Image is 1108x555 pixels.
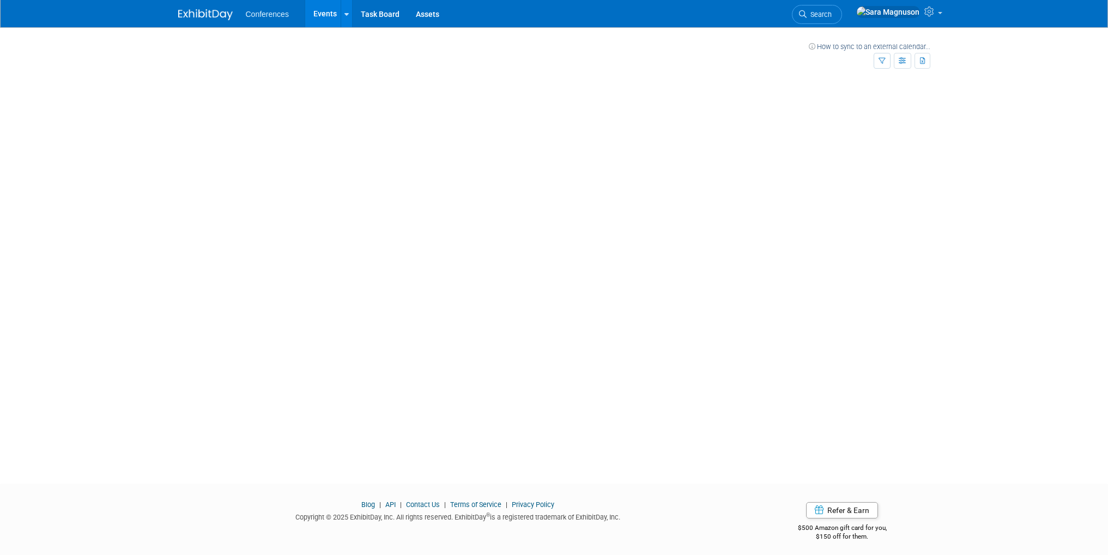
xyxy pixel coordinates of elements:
span: | [503,500,510,509]
a: Blog [361,500,375,509]
div: $500 Amazon gift card for you, [754,516,930,541]
a: Refer & Earn [806,502,878,518]
span: Conferences [246,10,289,19]
img: Sara Magnuson [856,6,920,18]
div: $150 off for them. [754,532,930,541]
span: | [397,500,404,509]
img: ExhibitDay [178,9,233,20]
span: | [377,500,384,509]
a: Search [792,5,842,24]
a: Privacy Policy [512,500,554,509]
a: Contact Us [406,500,440,509]
div: Copyright © 2025 ExhibitDay, Inc. All rights reserved. ExhibitDay is a registered trademark of Ex... [178,510,738,522]
a: Terms of Service [450,500,501,509]
sup: ® [486,512,490,518]
span: | [441,500,449,509]
a: API [385,500,396,509]
a: How to sync to an external calendar... [809,43,930,51]
span: Search [807,10,832,19]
